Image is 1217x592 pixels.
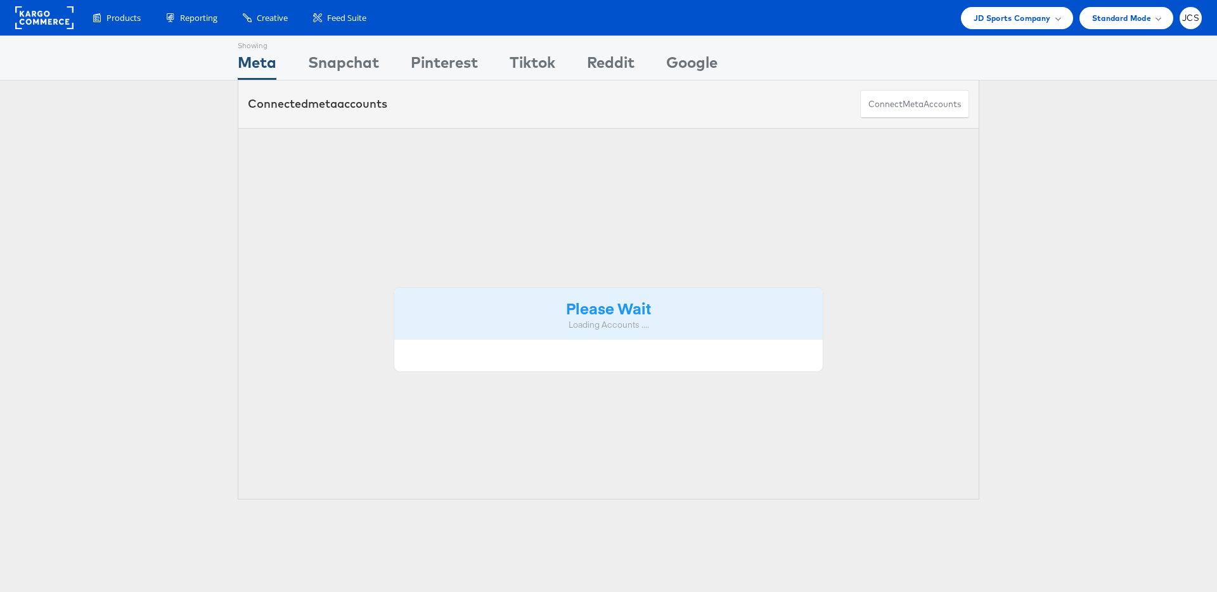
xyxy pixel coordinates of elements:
[238,51,276,80] div: Meta
[974,11,1051,25] span: JD Sports Company
[404,319,813,331] div: Loading Accounts ....
[308,51,379,80] div: Snapchat
[1092,11,1151,25] span: Standard Mode
[510,51,555,80] div: Tiktok
[903,98,924,110] span: meta
[308,96,337,111] span: meta
[1182,14,1199,22] span: JCS
[238,36,276,51] div: Showing
[566,297,651,318] strong: Please Wait
[248,96,387,112] div: Connected accounts
[411,51,478,80] div: Pinterest
[257,12,288,24] span: Creative
[327,12,366,24] span: Feed Suite
[666,51,718,80] div: Google
[180,12,217,24] span: Reporting
[587,51,634,80] div: Reddit
[106,12,141,24] span: Products
[860,90,969,119] button: ConnectmetaAccounts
